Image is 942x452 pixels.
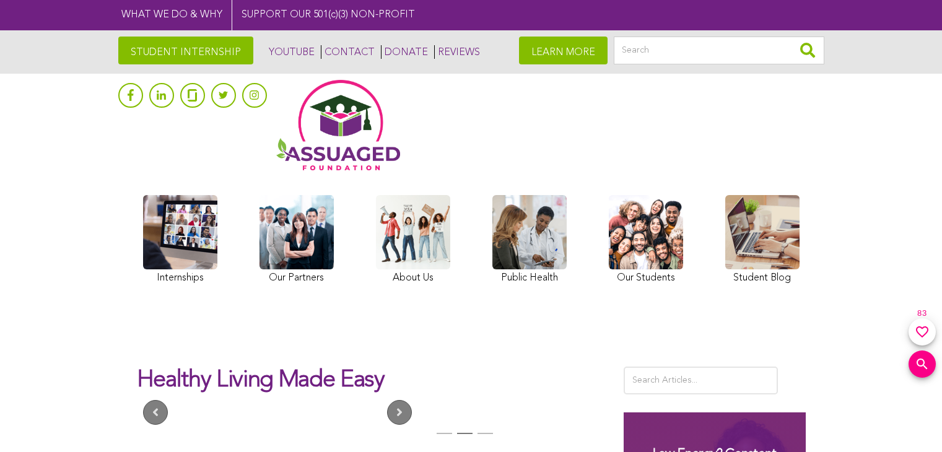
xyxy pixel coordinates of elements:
[118,37,253,64] a: STUDENT INTERNSHIP
[478,433,490,445] button: 3 of 3
[381,45,428,59] a: DONATE
[143,400,168,425] button: Previous
[457,433,469,445] button: 2 of 3
[266,45,315,59] a: YOUTUBE
[188,89,196,102] img: glassdoor
[437,433,449,445] button: 1 of 3
[434,45,480,59] a: REVIEWS
[519,37,608,64] a: LEARN MORE
[137,367,605,406] h1: Healthy Living Made Easy
[276,80,400,170] img: Assuaged App
[321,45,375,59] a: CONTACT
[387,400,412,425] button: Next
